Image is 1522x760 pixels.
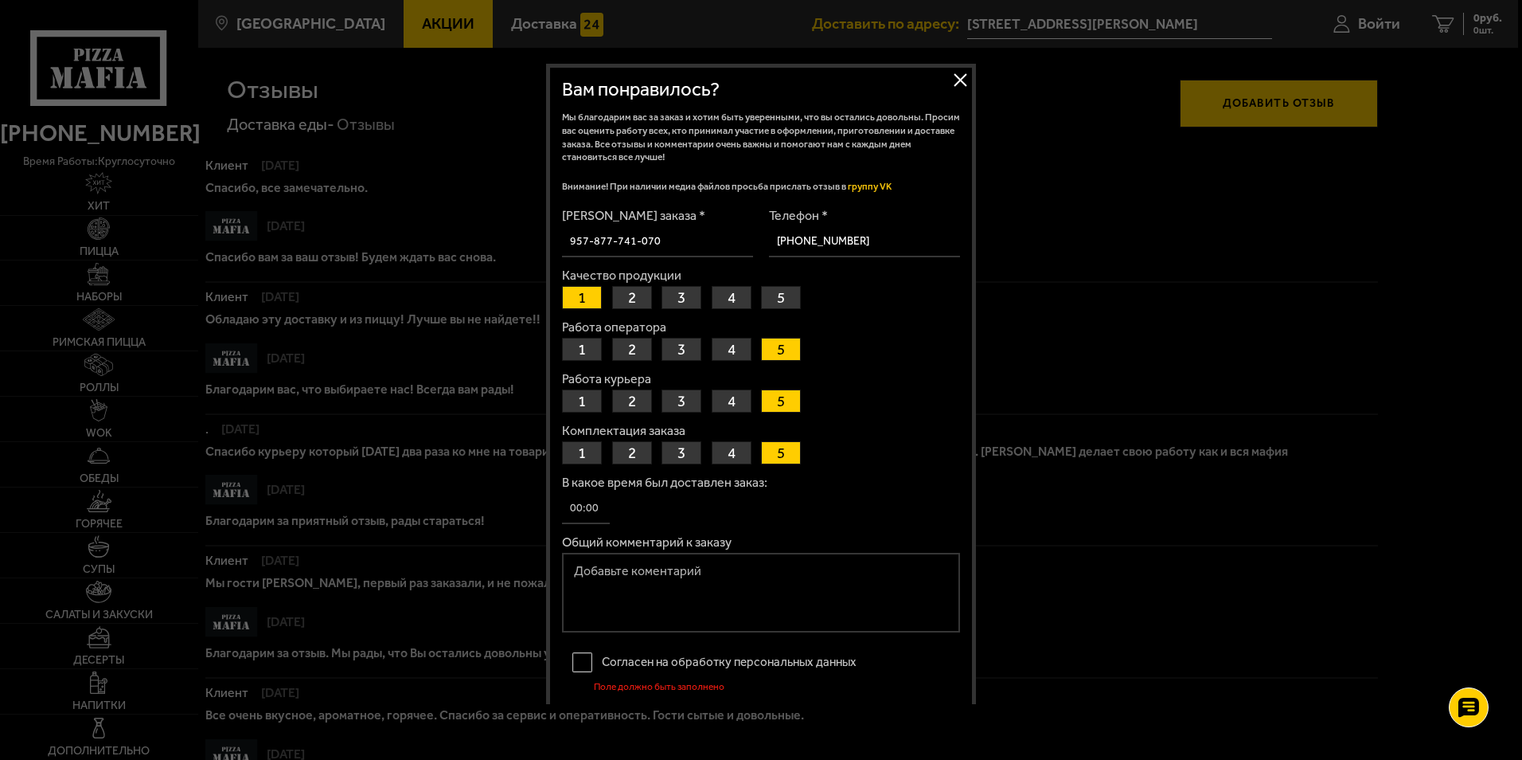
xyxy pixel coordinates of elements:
button: 1 [562,390,602,413]
button: 4 [712,441,751,464]
button: 3 [661,338,701,361]
button: 2 [612,441,652,464]
button: 5 [761,390,801,413]
button: 4 [712,286,751,309]
button: 5 [761,441,801,464]
button: 2 [612,390,652,413]
button: 3 [661,286,701,309]
button: 3 [661,390,701,413]
label: Работа курьера [562,373,960,386]
button: 1 [562,286,602,309]
label: Общий комментарий к заказу [562,536,960,549]
button: 5 [761,286,801,309]
button: 4 [712,390,751,413]
label: Хочу получить ответ от службы контроля качества [562,703,960,735]
label: Работа оператора [562,321,960,334]
label: В какое время был доставлен заказ: [562,476,960,489]
label: [PERSON_NAME] заказа * [562,210,753,222]
button: 2 [612,338,652,361]
label: Качество продукции [562,269,960,282]
h2: Вам понравилось? [562,80,960,99]
input: +7( [769,226,960,257]
label: Телефон * [769,210,960,222]
p: Мы благодарим вас за заказ и хотим быть уверенными, что вы остались довольны. Просим вас оценить ... [562,111,960,164]
button: 1 [562,441,602,464]
label: Комплектация заказа [562,425,960,437]
button: 4 [712,338,751,361]
p: Поле должно быть заполнено [594,682,960,691]
button: 5 [761,338,801,361]
button: 2 [612,286,652,309]
button: 1 [562,338,602,361]
p: Внимание! При наличии медиа файлов просьба прислать отзыв в [562,180,960,194]
button: 3 [661,441,701,464]
button: Закрыть [948,68,972,92]
a: группу VK [848,181,892,192]
input: 00:00 [562,493,610,524]
input: 925- [562,226,753,257]
label: Согласен на обработку персональных данных [562,647,960,679]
